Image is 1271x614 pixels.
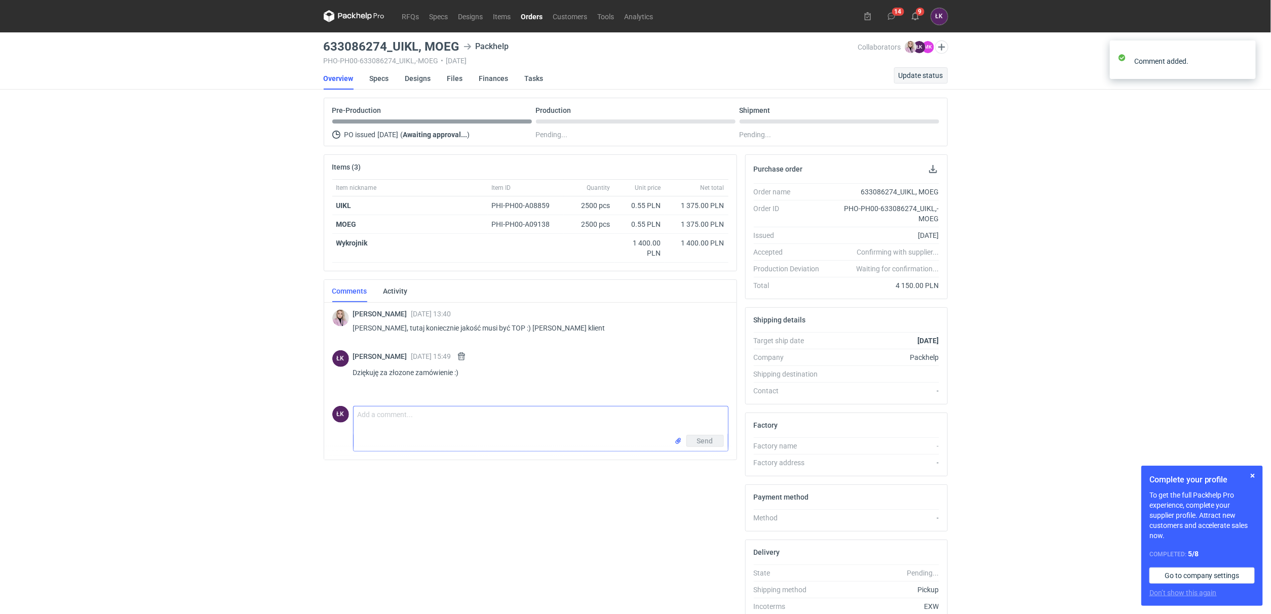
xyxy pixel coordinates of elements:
span: Item nickname [336,184,377,192]
img: Klaudia Wiśniewska [332,310,349,326]
div: Production Deviation [754,264,828,274]
div: 1 400.00 PLN [669,238,724,248]
h2: Delivery [754,548,780,556]
div: PHI-PH00-A08859 [492,200,560,211]
a: Designs [405,67,431,90]
span: [DATE] 15:49 [411,352,451,360]
a: Designs [453,10,488,22]
h1: Complete your profile [1149,474,1255,486]
a: Files [447,67,463,90]
span: • [441,57,444,65]
span: Send [697,437,713,444]
span: [PERSON_NAME] [353,352,411,360]
div: 4 150.00 PLN [828,280,939,291]
strong: [DATE] [917,337,939,345]
img: Klaudia Wiśniewska [905,41,917,53]
div: Shipping method [754,585,828,595]
strong: Awaiting approval... [403,131,468,139]
a: MOEG [336,220,357,228]
div: 2500 pcs [564,215,614,234]
button: close [1241,56,1248,66]
div: PHO-PH00-633086274_UIKL,-MOEG [DATE] [324,57,858,65]
h3: 633086274_UIKL, MOEG [324,40,459,53]
figcaption: ŁK [913,41,926,53]
a: UIKL [336,201,352,210]
div: 633086274_UIKL, MOEG [828,187,939,197]
p: Production [536,106,571,114]
div: Method [754,513,828,523]
div: - [828,441,939,451]
div: Shipping destination [754,369,828,379]
div: Company [754,352,828,362]
div: State [754,568,828,578]
div: 1 400.00 PLN [619,238,661,258]
figcaption: MK [922,41,934,53]
a: Specs [370,67,389,90]
div: 0.55 PLN [619,219,661,229]
div: 1 375.00 PLN [669,219,724,229]
button: Send [686,435,724,447]
div: Łukasz Kowalski [332,350,349,367]
div: Contact [754,386,828,396]
div: Factory name [754,441,828,451]
div: Pickup [828,585,939,595]
a: Tasks [525,67,544,90]
div: Łukasz Kowalski [931,8,948,25]
h2: Items (3) [332,163,361,171]
a: Analytics [620,10,659,22]
div: PHO-PH00-633086274_UIKL,-MOEG [828,203,939,224]
strong: Wykrojnik [336,239,368,247]
span: Quantity [587,184,610,192]
div: Łukasz Kowalski [332,406,349,423]
div: Incoterms [754,601,828,611]
div: - [828,386,939,396]
a: Comments [332,280,367,302]
div: Comment added. [1134,56,1241,66]
a: RFQs [397,10,425,22]
button: 14 [883,8,900,24]
div: Packhelp [828,352,939,362]
div: Pending... [740,129,939,141]
div: Order name [754,187,828,197]
div: PO issued [332,129,532,141]
figcaption: ŁK [332,406,349,423]
a: Orders [516,10,548,22]
span: Pending... [536,129,568,141]
div: 1 375.00 PLN [669,200,724,211]
div: - [828,513,939,523]
h2: Factory [754,421,778,429]
span: ) [468,131,470,139]
a: Customers [548,10,593,22]
span: Update status [899,72,943,79]
button: Skip for now [1247,470,1259,482]
button: Edit collaborators [935,40,948,54]
a: Overview [324,67,354,90]
h2: Shipping details [754,316,806,324]
a: Tools [593,10,620,22]
strong: 5 / 8 [1188,550,1199,558]
div: 0.55 PLN [619,200,661,211]
div: Target ship date [754,336,828,346]
button: Update status [894,67,948,84]
div: 2500 pcs [564,196,614,215]
figcaption: ŁK [332,350,349,367]
p: Pre-Production [332,106,381,114]
button: ŁK [931,8,948,25]
h2: Payment method [754,493,809,501]
em: Pending... [907,569,939,577]
div: Completed: [1149,549,1255,559]
a: Activity [383,280,408,302]
div: [DATE] [828,230,939,240]
a: Specs [425,10,453,22]
div: Total [754,280,828,291]
button: 9 [907,8,923,24]
span: [DATE] 13:40 [411,310,451,318]
p: [PERSON_NAME], tutaj koniecznie jakość musi być TOP :) [PERSON_NAME] klient [353,322,720,334]
div: Issued [754,230,828,240]
div: EXW [828,601,939,611]
div: Factory address [754,458,828,468]
button: Download PO [927,163,939,175]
